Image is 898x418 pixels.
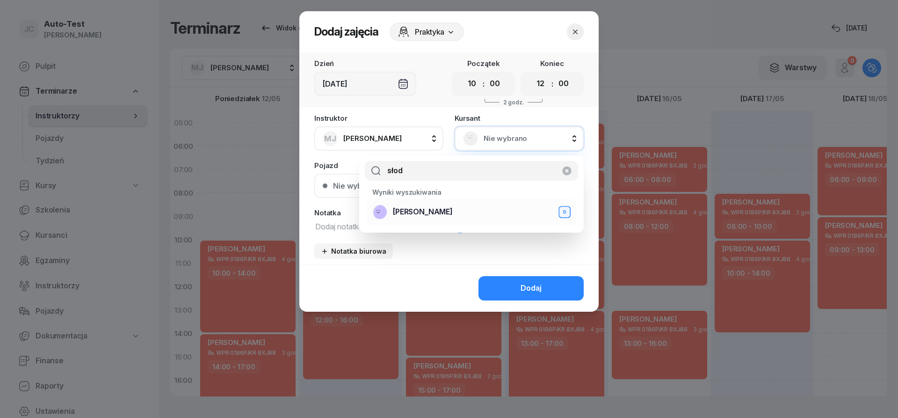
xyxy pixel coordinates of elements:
span: Wyniki wyszukiwania [372,188,442,196]
span: Nie wybrano [484,132,575,145]
div: Nie wybrano [333,182,379,190]
span: MJ [324,135,336,143]
button: Dodaj [478,276,584,301]
div: Dodaj [521,282,542,294]
div: : [551,78,553,89]
div: : [483,78,485,89]
div: Notatka biurowa [321,247,386,255]
span: Praktyka [415,26,444,37]
div: D [560,208,569,216]
h2: Dodaj zajęcia [314,24,378,39]
button: Nie wybrano [314,174,584,198]
span: [PERSON_NAME] [393,206,453,218]
button: MJ[PERSON_NAME] [314,126,443,151]
button: D [558,206,571,218]
input: Szukaj [365,161,578,181]
span: [PERSON_NAME] [343,134,402,143]
button: Notatka biurowa [314,243,393,259]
